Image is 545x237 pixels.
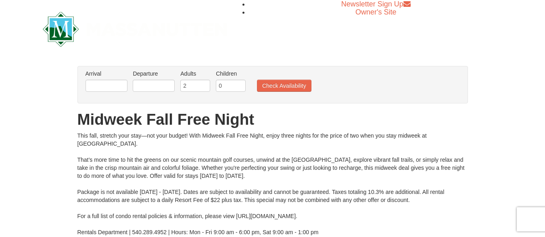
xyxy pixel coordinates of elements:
h1: Midweek Fall Free Night [77,111,468,128]
a: Owner's Site [355,8,396,16]
div: This fall, stretch your stay—not your budget! With Midweek Fall Free Night, enjoy three nights fo... [77,132,468,236]
label: Adults [180,70,210,78]
label: Departure [133,70,175,78]
label: Arrival [86,70,127,78]
a: Massanutten Resort [43,19,228,37]
button: Check Availability [257,80,311,92]
label: Children [216,70,246,78]
img: Massanutten Resort Logo [43,12,228,47]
